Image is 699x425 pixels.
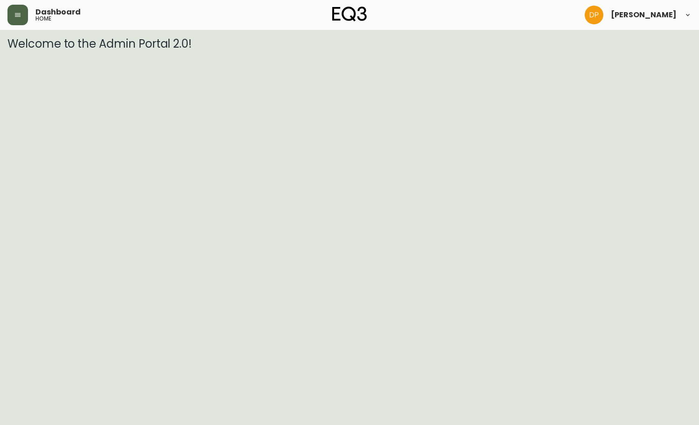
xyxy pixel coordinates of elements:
[332,7,367,21] img: logo
[35,8,81,16] span: Dashboard
[7,37,692,50] h3: Welcome to the Admin Portal 2.0!
[585,6,603,24] img: b0154ba12ae69382d64d2f3159806b19
[35,16,51,21] h5: home
[611,11,677,19] span: [PERSON_NAME]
